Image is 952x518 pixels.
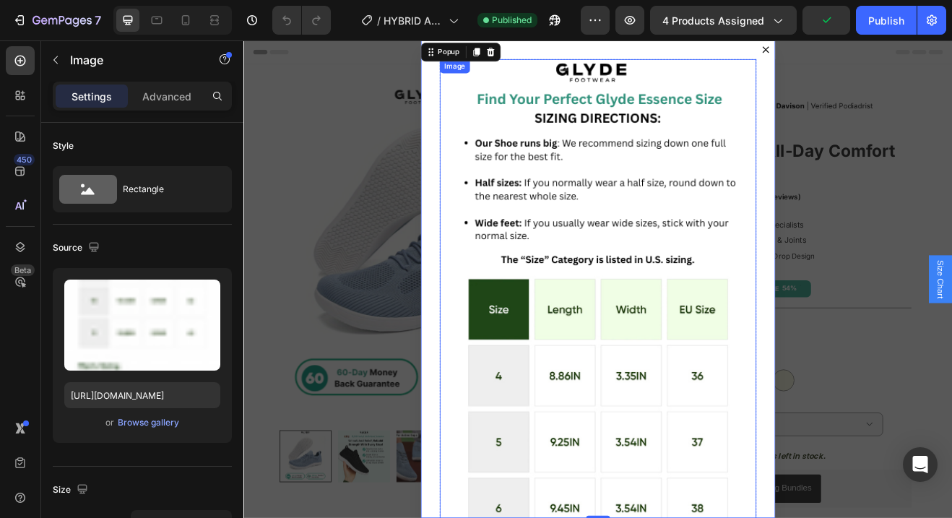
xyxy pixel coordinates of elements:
[118,416,179,429] div: Browse gallery
[243,25,274,38] div: Image
[53,139,74,152] div: Style
[6,6,108,35] button: 7
[492,14,532,27] span: Published
[235,8,267,21] div: Popup
[64,280,220,371] img: preview-image
[243,40,952,518] iframe: Design area
[105,414,114,431] span: or
[650,6,797,35] button: 4 products assigned
[377,13,381,28] span: /
[53,480,91,500] div: Size
[272,6,331,35] div: Undo/Redo
[868,13,904,28] div: Publish
[384,13,443,28] span: HYBRID ANGLE - Glyde Essence
[856,6,917,35] button: Publish
[95,12,101,29] p: 7
[70,51,193,69] p: Image
[64,382,220,408] input: https://example.com/image.jpg
[903,447,938,482] div: Open Intercom Messenger
[142,89,191,104] p: Advanced
[662,13,764,28] span: 4 products assigned
[72,89,112,104] p: Settings
[11,264,35,276] div: Beta
[53,238,103,258] div: Source
[123,173,211,206] div: Rectangle
[117,415,180,430] button: Browse gallery
[14,154,35,165] div: 450
[845,269,860,316] span: Size Chart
